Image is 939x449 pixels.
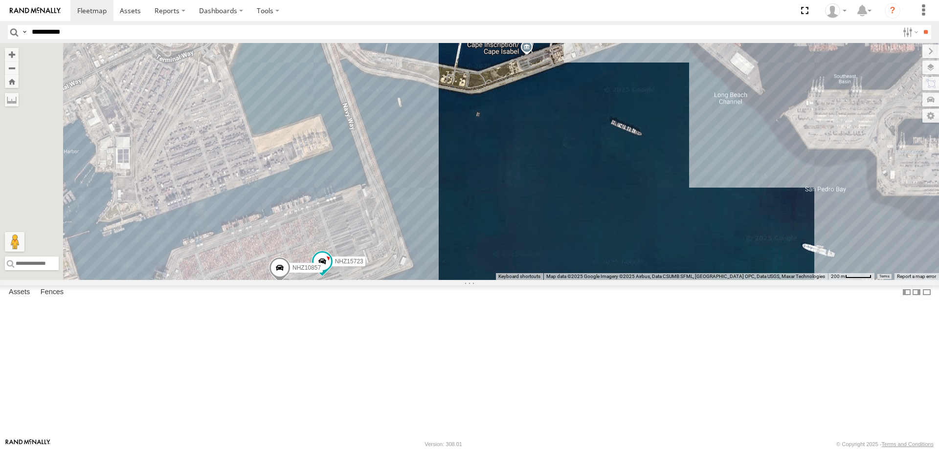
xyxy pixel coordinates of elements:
button: Drag Pegman onto the map to open Street View [5,232,24,252]
label: Hide Summary Table [922,285,932,299]
div: © Copyright 2025 - [836,441,934,447]
span: NHZ10857 [292,264,321,271]
div: Version: 308.01 [425,441,462,447]
label: Dock Summary Table to the Right [912,285,921,299]
i: ? [885,3,900,19]
label: Search Query [21,25,28,39]
button: Zoom Home [5,75,19,88]
button: Zoom in [5,48,19,61]
img: rand-logo.svg [10,7,61,14]
button: Zoom out [5,61,19,75]
label: Dock Summary Table to the Left [902,285,912,299]
a: Terms and Conditions [882,441,934,447]
a: Report a map error [897,274,936,279]
button: Keyboard shortcuts [498,273,540,280]
span: Map data ©2025 Google Imagery ©2025 Airbus, Data CSUMB SFML, [GEOGRAPHIC_DATA] OPC, Data USGS, Ma... [546,274,825,279]
div: Zulema McIntosch [822,3,850,18]
label: Map Settings [922,109,939,123]
a: Visit our Website [5,439,50,449]
label: Assets [4,285,35,299]
label: Search Filter Options [899,25,920,39]
button: Map Scale: 200 m per 50 pixels [828,273,874,280]
span: NHZ15723 [335,258,363,265]
a: Terms (opens in new tab) [879,275,890,278]
span: 200 m [831,274,845,279]
label: Measure [5,93,19,107]
label: Fences [36,285,68,299]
